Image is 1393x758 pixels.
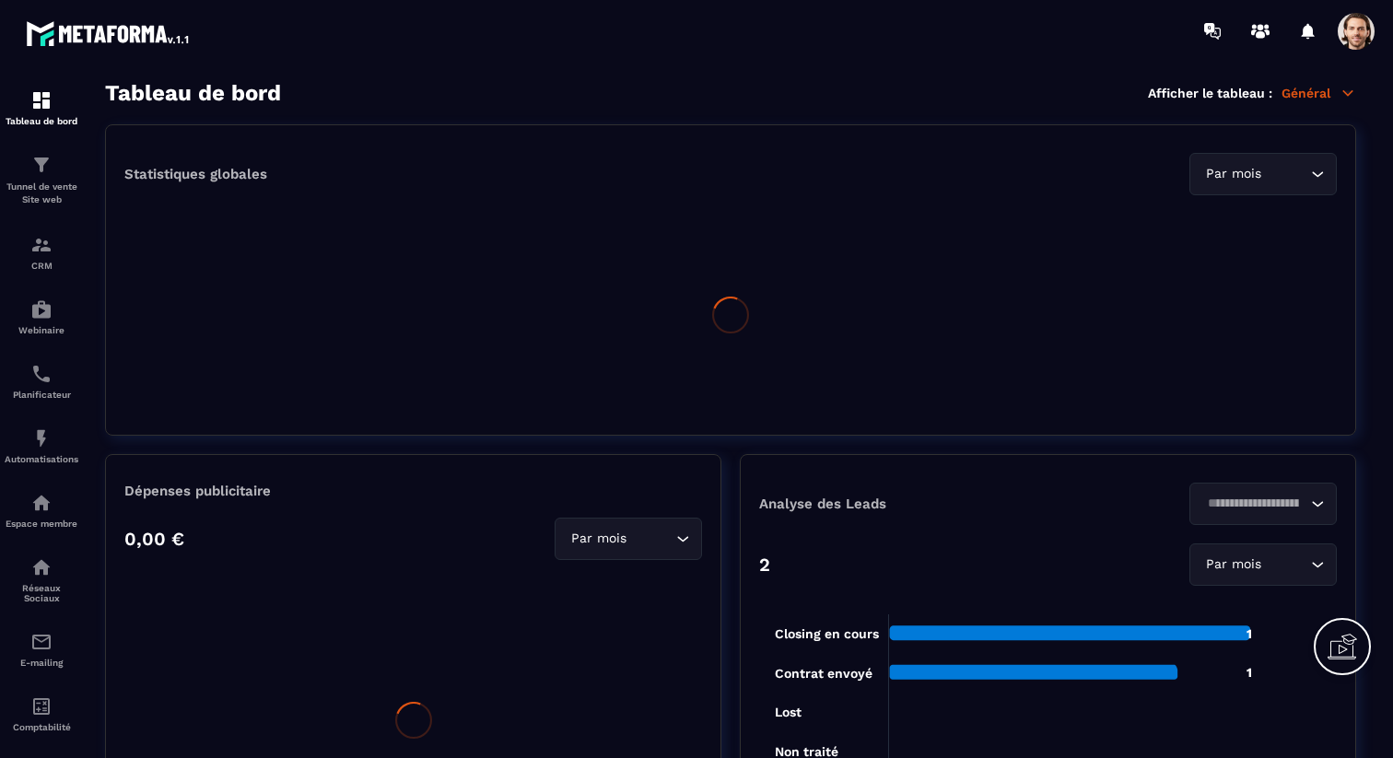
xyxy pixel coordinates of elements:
a: schedulerschedulerPlanificateur [5,349,78,414]
div: Search for option [1189,483,1337,525]
tspan: Contrat envoyé [775,666,872,682]
img: scheduler [30,363,53,385]
tspan: Lost [775,705,802,719]
input: Search for option [1201,494,1306,514]
p: Afficher le tableau : [1148,86,1272,100]
div: Search for option [1189,153,1337,195]
input: Search for option [630,529,672,549]
img: formation [30,154,53,176]
img: accountant [30,695,53,717]
img: social-network [30,556,53,578]
p: Analyse des Leads [759,496,1048,512]
p: Automatisations [5,454,78,464]
a: automationsautomationsAutomatisations [5,414,78,478]
p: Général [1282,85,1356,101]
a: automationsautomationsEspace membre [5,478,78,542]
div: Search for option [555,518,702,560]
img: formation [30,89,53,111]
a: formationformationTableau de bord [5,76,78,140]
a: formationformationTunnel de vente Site web [5,140,78,220]
p: Espace membre [5,519,78,529]
img: automations [30,492,53,514]
a: emailemailE-mailing [5,617,78,682]
img: formation [30,234,53,256]
div: Search for option [1189,543,1337,586]
a: formationformationCRM [5,220,78,285]
a: accountantaccountantComptabilité [5,682,78,746]
tspan: Closing en cours [775,626,879,642]
p: Dépenses publicitaire [124,483,702,499]
h3: Tableau de bord [105,80,281,106]
span: Par mois [567,529,630,549]
p: 0,00 € [124,528,184,550]
a: social-networksocial-networkRéseaux Sociaux [5,542,78,617]
img: logo [26,17,192,50]
p: Réseaux Sociaux [5,583,78,603]
span: Par mois [1201,164,1265,184]
input: Search for option [1265,554,1306,575]
input: Search for option [1265,164,1306,184]
p: Planificateur [5,390,78,400]
img: automations [30,298,53,321]
span: Par mois [1201,554,1265,575]
img: automations [30,427,53,449]
p: CRM [5,261,78,271]
img: email [30,631,53,653]
p: Webinaire [5,325,78,335]
a: automationsautomationsWebinaire [5,285,78,349]
p: Tunnel de vente Site web [5,181,78,206]
p: Comptabilité [5,722,78,732]
p: Statistiques globales [124,166,267,182]
p: 2 [759,554,770,576]
p: Tableau de bord [5,116,78,126]
p: E-mailing [5,658,78,668]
